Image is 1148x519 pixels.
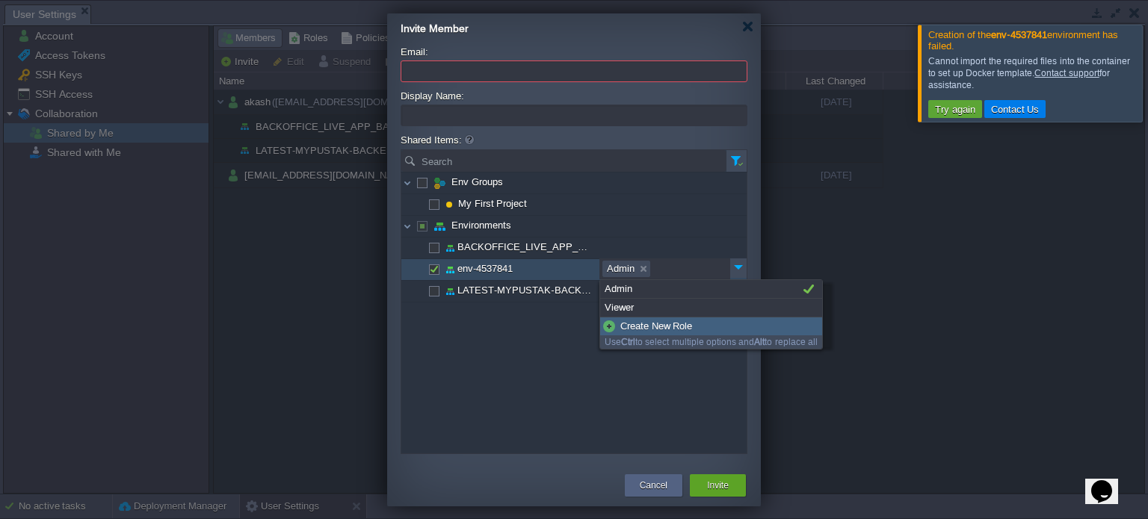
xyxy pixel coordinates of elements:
[600,280,822,299] div: Admin
[600,317,822,335] div: Create New Role
[444,237,456,258] img: AMDAwAAAACH5BAEAAAAALAAAAAABAAEAAAICRAEAOw==
[991,29,1046,40] b: env-4537841
[987,102,1044,116] button: Contact Us
[621,337,635,347] b: Ctrl
[401,173,413,193] img: AMDAwAAAACH5BAEAAAAALAAAAAABAAEAAAICRAEAOw==
[456,284,604,296] a: LATEST-MYPUSTAK-BACKEND
[401,44,430,60] label: Email:
[401,22,469,34] span: Invite Member
[602,261,650,277] li: Admin
[456,240,691,253] a: BACKOFFICE_LIVE_APP_BACKEND (env-0993927)
[450,175,505,188] a: Env Groups
[401,132,476,148] label: Shared Items:
[640,478,667,493] button: Cancel
[931,102,980,116] button: Try again
[446,202,452,208] img: AMDAwAAAACH5BAEAAAAALAAAAAABAAEAAAICRAEAOw==
[401,88,466,104] label: Display Name:
[444,259,456,280] img: AMDAwAAAACH5BAEAAAAALAAAAAABAAEAAAICRAEAOw==
[401,216,413,237] img: AMDAwAAAACH5BAEAAAAALAAAAAABAAEAAAICRAEAOw==
[413,259,425,280] img: AMDAwAAAACH5BAEAAAAALAAAAAABAAEAAAICRAEAOw==
[433,216,445,237] img: AMDAwAAAACH5BAEAAAAALAAAAAABAAEAAAICRAEAOw==
[457,197,529,210] a: My First Project
[413,194,425,215] img: AMDAwAAAACH5BAEAAAAALAAAAAABAAEAAAICRAEAOw==
[444,281,456,302] img: AMDAwAAAACH5BAEAAAAALAAAAAABAAEAAAICRAEAOw==
[600,299,822,317] div: Viewer
[600,335,822,349] div: Use to select multiple options and to replace all
[1085,459,1133,504] iframe: chat widget
[456,262,515,275] a: env-4537841
[433,173,445,193] img: AMDAwAAAACH5BAEAAAAALAAAAAABAAEAAAICRAEAOw==
[413,281,425,302] img: AMDAwAAAACH5BAEAAAAALAAAAAABAAEAAAICRAEAOw==
[754,337,765,347] b: Alt
[1034,68,1099,78] a: Contact support
[928,55,1138,91] div: Cannot import the required files into the container to set up Docker template. for assistance.
[413,237,425,258] img: AMDAwAAAACH5BAEAAAAALAAAAAABAAEAAAICRAEAOw==
[707,478,729,493] button: Invite
[450,219,513,231] a: Environments
[928,29,1118,52] span: Creation of the environment has failed.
